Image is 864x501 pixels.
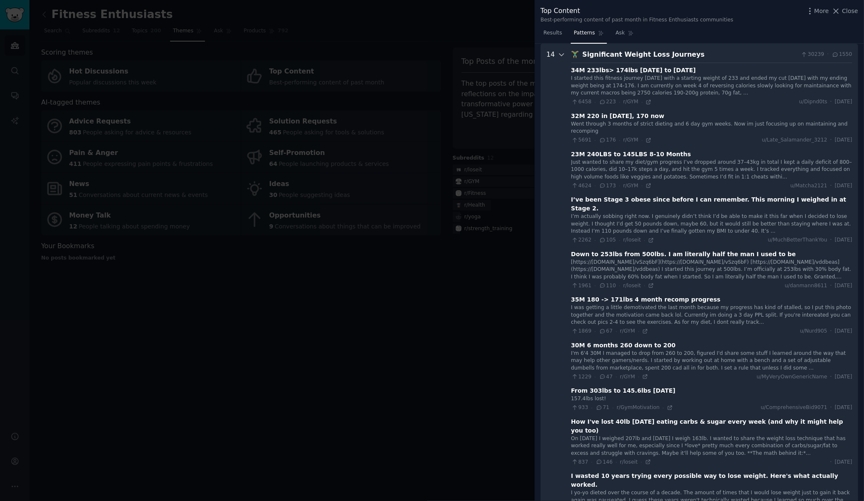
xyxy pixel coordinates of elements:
[571,328,592,335] span: 1869
[616,328,617,334] span: ·
[594,283,596,289] span: ·
[806,7,829,16] button: More
[830,328,832,335] span: ·
[641,183,643,189] span: ·
[768,236,827,244] span: u/MuchBetterThankYou
[814,7,829,16] span: More
[571,472,852,489] div: I wasted 10 years trying every possible way to lose weight. Here's what actually worked.
[571,350,852,372] div: I'm 6'4 30M I managed to drop from 260 to 200, figured I'd share some stuff I learned around the ...
[842,7,858,16] span: Close
[571,295,721,304] div: 35M 180 -> 171lbs 4 month recomp progress
[762,136,827,144] span: u/Late_Salamander_3212
[571,121,852,135] div: Went through 3 months of strict dieting and 6 day gym weeks. Now im just focusing up on maintaini...
[571,417,852,435] div: How I've lost 40lb [DATE] eating carbs & sugar every week (and why it might help you too)
[644,237,645,243] span: ·
[830,98,832,106] span: ·
[594,137,596,143] span: ·
[571,75,852,97] div: I started this fitness journey [DATE] with a starting weight of 233 and ended my cut [DATE] with ...
[591,405,592,411] span: ·
[835,98,852,106] span: [DATE]
[571,236,592,244] span: 2262
[594,99,596,105] span: ·
[616,374,617,380] span: ·
[830,459,832,466] span: ·
[830,136,832,144] span: ·
[619,183,620,189] span: ·
[830,236,832,244] span: ·
[616,29,625,37] span: Ask
[638,374,639,380] span: ·
[571,459,588,466] span: 837
[571,386,676,395] div: From 303lbs to 145.6lbs [DATE]
[619,237,620,243] span: ·
[571,98,592,106] span: 6458
[641,459,642,465] span: ·
[620,374,635,380] span: r/GYM
[599,282,616,290] span: 110
[571,304,852,326] div: I was getting a little demotivated the last month because my progress has kind of stalled, so I p...
[620,328,635,334] span: r/GYM
[832,7,858,16] button: Close
[830,282,832,290] span: ·
[616,459,617,465] span: ·
[835,459,852,466] span: [DATE]
[571,341,676,350] div: 30M 6 months 260 down to 200
[583,50,798,60] div: Significant Weight Loss Journeys
[571,182,592,190] span: 4624
[571,66,696,75] div: 34M 233lbs> 174lbs [DATE] to [DATE]
[623,137,638,143] span: r/GYM
[619,283,620,289] span: ·
[623,99,638,105] span: r/GYM
[835,328,852,335] span: [DATE]
[571,26,607,44] a: Patterns
[835,282,852,290] span: [DATE]
[571,435,852,457] div: On [DATE] I weighed 207lb and [DATE] I weigh 163lb. I wanted to share the weight loss technique t...
[591,459,592,465] span: ·
[785,282,827,290] span: u/danmann8611
[663,405,664,411] span: ·
[541,6,733,16] div: Top Content
[835,182,852,190] span: [DATE]
[596,459,613,466] span: 146
[571,404,588,412] span: 933
[623,183,638,189] span: r/GYM
[790,182,827,190] span: u/Matcha2121
[541,26,565,44] a: Results
[835,404,852,412] span: [DATE]
[599,236,616,244] span: 105
[617,404,659,410] span: r/GymMotivation
[599,328,613,335] span: 67
[571,395,852,403] div: 157.4lbs lost!
[832,51,852,58] span: 1550
[830,373,832,381] span: ·
[620,459,638,465] span: r/loseit
[638,328,639,334] span: ·
[571,250,796,259] div: Down to 253lbs from 500lbs. I am literally half the man I used to be
[541,16,733,24] div: Best-performing content of past month in Fitness Enthusiasts communities
[799,98,827,106] span: u/Dipnd0ts
[571,150,691,159] div: 23M 240LBS to 145LBS 8-10 Months
[644,283,645,289] span: ·
[612,405,614,411] span: ·
[594,183,596,189] span: ·
[835,236,852,244] span: [DATE]
[571,259,852,281] div: [https://[DOMAIN_NAME]/vSzq6bF](https://[DOMAIN_NAME]/vSzq6bF) [https://[DOMAIN_NAME]/vddbeas](ht...
[571,282,592,290] span: 1961
[623,283,641,289] span: r/loseit
[830,182,832,190] span: ·
[623,237,641,243] span: r/loseit
[619,99,620,105] span: ·
[835,136,852,144] span: [DATE]
[571,112,664,121] div: 32M 220 in [DATE], 170 now
[571,373,592,381] span: 1229
[619,137,620,143] span: ·
[757,373,827,381] span: u/MyVeryOwnGenericName
[571,136,592,144] span: 5691
[594,237,596,243] span: ·
[544,29,562,37] span: Results
[596,404,609,412] span: 71
[613,26,637,44] a: Ask
[599,136,616,144] span: 176
[761,404,827,412] span: u/ComprehensiveBid9071
[800,328,827,335] span: u/Nurd905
